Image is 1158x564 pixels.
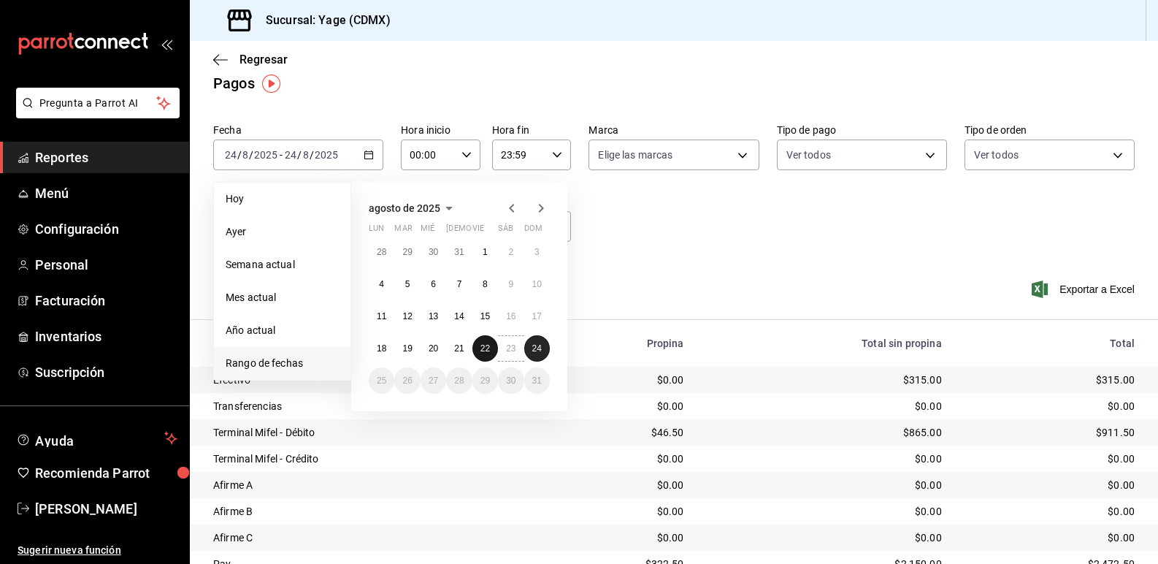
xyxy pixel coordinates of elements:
div: $46.50 [552,425,683,440]
label: Tipo de orden [965,125,1135,135]
button: 10 de agosto de 2025 [524,271,550,297]
abbr: 31 de julio de 2025 [454,247,464,257]
div: Afirme A [213,478,529,492]
button: 29 de agosto de 2025 [472,367,498,394]
span: Personal [35,255,177,275]
abbr: domingo [524,224,542,239]
abbr: 20 de agosto de 2025 [429,343,438,354]
abbr: lunes [369,224,384,239]
div: $0.00 [965,399,1135,414]
div: $0.00 [708,504,942,519]
span: Reportes [35,148,177,167]
div: $0.00 [965,451,1135,466]
div: $0.00 [552,451,683,466]
button: 6 de agosto de 2025 [421,271,446,297]
span: - [280,149,283,161]
span: Inventarios [35,327,177,346]
img: Tooltip marker [262,75,280,93]
span: Recomienda Parrot [35,463,177,483]
abbr: 30 de julio de 2025 [429,247,438,257]
span: Elige las marcas [598,148,672,162]
button: 5 de agosto de 2025 [394,271,420,297]
button: 31 de julio de 2025 [446,239,472,265]
h3: Sucursal: Yage (CDMX) [254,12,391,29]
div: $0.00 [552,373,683,387]
abbr: miércoles [421,224,434,239]
div: $0.00 [708,399,942,414]
button: 31 de agosto de 2025 [524,367,550,394]
abbr: 21 de agosto de 2025 [454,343,464,354]
button: 25 de agosto de 2025 [369,367,394,394]
abbr: 24 de agosto de 2025 [532,343,542,354]
div: Terminal Mifel - Débito [213,425,529,440]
abbr: 29 de julio de 2025 [402,247,412,257]
button: 18 de agosto de 2025 [369,335,394,362]
abbr: 8 de agosto de 2025 [483,279,488,289]
div: $0.00 [965,504,1135,519]
button: 28 de agosto de 2025 [446,367,472,394]
abbr: martes [394,224,412,239]
div: Terminal Mifel - Crédito [213,451,529,466]
span: Menú [35,183,177,203]
button: 16 de agosto de 2025 [498,303,524,329]
span: Ayer [226,224,339,240]
button: 23 de agosto de 2025 [498,335,524,362]
div: $0.00 [708,530,942,545]
abbr: 26 de agosto de 2025 [402,376,412,386]
span: / [249,149,253,161]
button: 19 de agosto de 2025 [394,335,420,362]
div: $0.00 [552,478,683,492]
abbr: 16 de agosto de 2025 [506,311,515,321]
button: 26 de agosto de 2025 [394,367,420,394]
span: Suscripción [35,362,177,382]
span: agosto de 2025 [369,202,440,214]
span: Mes actual [226,290,339,305]
abbr: 10 de agosto de 2025 [532,279,542,289]
button: 27 de agosto de 2025 [421,367,446,394]
abbr: 15 de agosto de 2025 [480,311,490,321]
abbr: 11 de agosto de 2025 [377,311,386,321]
span: Configuración [35,219,177,239]
div: $315.00 [965,373,1135,387]
abbr: 22 de agosto de 2025 [480,343,490,354]
abbr: 17 de agosto de 2025 [532,311,542,321]
input: ---- [314,149,339,161]
input: -- [284,149,297,161]
abbr: 18 de agosto de 2025 [377,343,386,354]
button: 17 de agosto de 2025 [524,303,550,329]
div: $0.00 [708,478,942,492]
button: 15 de agosto de 2025 [472,303,498,329]
label: Fecha [213,125,383,135]
span: / [237,149,242,161]
div: $865.00 [708,425,942,440]
button: 29 de julio de 2025 [394,239,420,265]
abbr: sábado [498,224,513,239]
div: Transferencias [213,399,529,414]
abbr: 23 de agosto de 2025 [506,343,515,354]
abbr: 30 de agosto de 2025 [506,376,515,386]
abbr: 28 de agosto de 2025 [454,376,464,386]
abbr: viernes [472,224,484,239]
div: $0.00 [552,530,683,545]
button: 24 de agosto de 2025 [524,335,550,362]
span: Sugerir nueva función [18,543,177,558]
input: -- [242,149,249,161]
div: Total [965,338,1135,349]
span: Rango de fechas [226,356,339,371]
input: -- [224,149,237,161]
div: $0.00 [552,399,683,414]
abbr: jueves [446,224,532,239]
button: 8 de agosto de 2025 [472,271,498,297]
button: 12 de agosto de 2025 [394,303,420,329]
div: Afirme B [213,504,529,519]
abbr: 4 de agosto de 2025 [379,279,384,289]
abbr: 14 de agosto de 2025 [454,311,464,321]
button: 22 de agosto de 2025 [472,335,498,362]
button: 1 de agosto de 2025 [472,239,498,265]
button: 3 de agosto de 2025 [524,239,550,265]
button: 14 de agosto de 2025 [446,303,472,329]
div: Afirme C [213,530,529,545]
span: Ver todos [786,148,831,162]
span: Ver todos [974,148,1019,162]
